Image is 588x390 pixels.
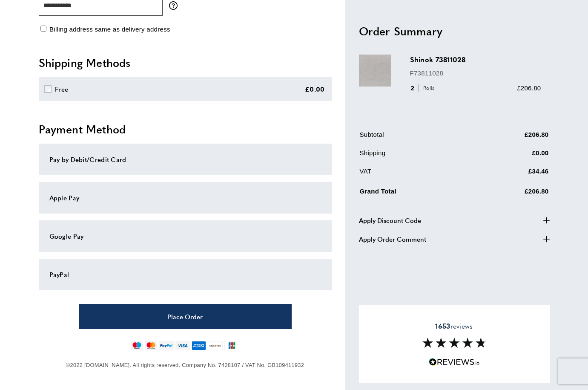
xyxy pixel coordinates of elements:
span: Apply Order Comment [359,234,426,244]
div: Free [55,84,68,94]
h2: Payment Method [39,121,332,137]
td: £206.80 [474,129,549,146]
img: paypal [159,341,174,350]
div: Apple Pay [49,193,321,203]
div: Pay by Debit/Credit Card [49,154,321,165]
input: Billing address same as delivery address [40,26,46,32]
div: 2 [410,83,438,93]
td: VAT [360,166,474,182]
p: F73811028 [410,68,541,78]
img: Reviews.io 5 stars [429,358,480,366]
span: £206.80 [517,84,541,91]
img: american-express [192,341,207,350]
h3: Shinok 73811028 [410,55,541,64]
span: Billing address same as delivery address [49,26,170,33]
td: Grand Total [360,184,474,202]
h2: Shipping Methods [39,55,332,70]
span: ©2022 [DOMAIN_NAME]. All rights reserved. Company No. 7428107 / VAT No. GB109411932 [66,362,304,368]
img: Shinok 73811028 [359,55,391,87]
td: £0.00 [474,147,549,164]
span: reviews [435,322,473,330]
div: £0.00 [305,84,325,94]
button: More information [169,1,182,10]
td: Subtotal [360,129,474,146]
button: Place Order [79,304,292,329]
img: visa [175,341,189,350]
span: Rolls [419,84,437,92]
div: PayPal [49,269,321,280]
span: Apply Discount Code [359,215,421,225]
img: Reviews section [422,338,486,348]
img: jcb [224,341,239,350]
img: discover [208,341,223,350]
img: maestro [131,341,143,350]
strong: 1653 [435,321,450,331]
td: £206.80 [474,184,549,202]
td: £34.46 [474,166,549,182]
td: Shipping [360,147,474,164]
div: Google Pay [49,231,321,241]
img: mastercard [145,341,157,350]
h2: Order Summary [359,23,550,38]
